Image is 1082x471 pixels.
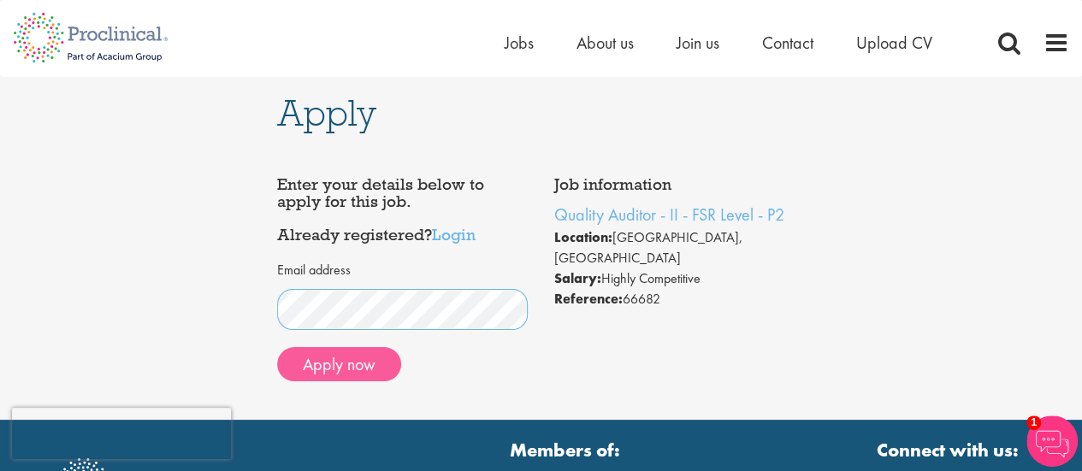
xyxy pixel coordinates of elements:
li: Highly Competitive [554,268,806,289]
strong: Members of: [314,437,817,463]
img: Chatbot [1026,415,1078,467]
h4: Job information [554,176,806,193]
label: Email address [277,261,351,280]
a: Quality Auditor - II - FSR Level - P2 [554,203,784,226]
a: About us [576,32,634,54]
a: Upload CV [856,32,932,54]
a: Login [432,224,476,244]
button: Apply now [277,347,401,381]
a: Jobs [505,32,534,54]
a: Contact [762,32,813,54]
strong: Location: [554,228,612,246]
span: Apply [277,90,376,136]
strong: Salary: [554,269,601,287]
strong: Connect with us: [877,437,1022,463]
li: [GEOGRAPHIC_DATA], [GEOGRAPHIC_DATA] [554,227,806,268]
a: Join us [677,32,719,54]
iframe: reCAPTCHA [12,408,231,459]
strong: Reference: [554,290,623,308]
h4: Enter your details below to apply for this job. Already registered? [277,176,529,244]
li: 66682 [554,289,806,309]
span: 1 [1026,415,1041,430]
